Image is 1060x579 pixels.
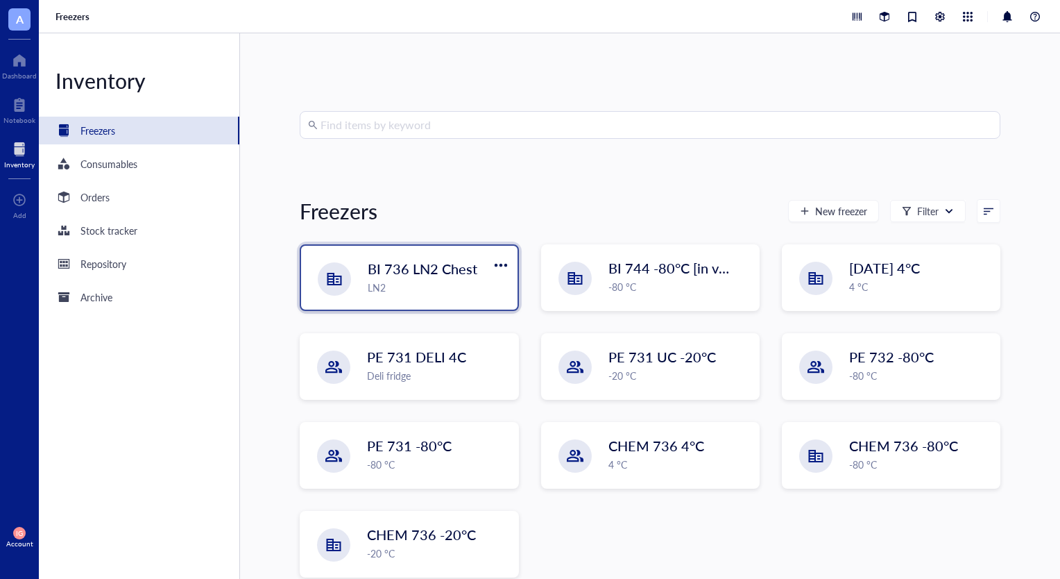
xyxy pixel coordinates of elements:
button: New freezer [788,200,879,222]
a: Stock tracker [39,217,239,244]
div: Freezers [80,123,115,138]
div: -80 °C [849,368,991,383]
div: Freezers [300,197,377,225]
span: CHEM 736 -20°C [367,525,476,544]
div: Stock tracker [80,223,137,238]
a: Repository [39,250,239,278]
span: IG [16,529,23,537]
div: Orders [80,190,110,205]
div: 4 °C [849,279,991,294]
span: CHEM 736 4°C [608,436,704,455]
span: PE 732 -80°C [849,347,934,367]
div: Archive [80,289,112,305]
span: PE 731 UC -20°C [608,347,716,367]
span: A [16,10,24,28]
div: Repository [80,256,126,271]
div: LN2 [368,280,508,295]
span: BI 736 LN2 Chest [368,259,477,278]
a: Orders [39,183,239,211]
div: Deli fridge [367,368,509,383]
div: Inventory [39,67,239,94]
span: BI 744 -80°C [in vivo] [608,258,740,278]
span: PE 731 DELI 4C [367,347,466,367]
div: -20 °C [608,368,751,383]
span: CHEM 736 -80°C [849,436,958,455]
div: Filter [917,203,939,219]
div: Consumables [80,156,137,171]
div: -20 °C [367,546,509,561]
div: -80 °C [849,457,991,472]
div: 4 °C [608,457,751,472]
a: Freezers [39,117,239,144]
div: -80 °C [608,279,751,294]
a: Inventory [4,138,35,169]
div: Inventory [4,160,35,169]
span: [DATE] 4°C [849,258,920,278]
div: Add [13,211,26,219]
a: Consumables [39,150,239,178]
a: Dashboard [2,49,37,80]
a: Freezers [55,10,92,23]
span: New freezer [815,205,867,217]
div: Notebook [3,116,35,124]
div: -80 °C [367,457,509,472]
div: Account [6,539,33,548]
a: Archive [39,283,239,311]
span: PE 731 -80°C [367,436,452,455]
a: Notebook [3,94,35,124]
div: Dashboard [2,72,37,80]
